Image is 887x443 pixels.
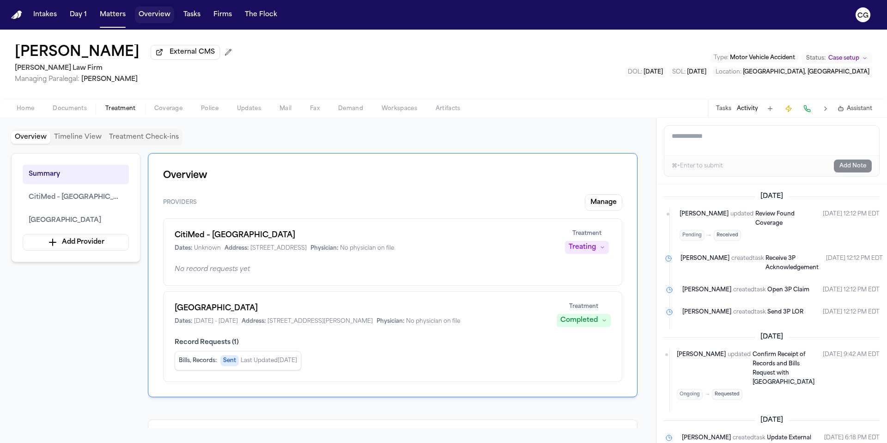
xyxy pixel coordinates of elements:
button: The Flock [241,6,281,23]
button: Manage [585,194,622,211]
h1: [PERSON_NAME] [15,44,140,61]
span: Motor Vehicle Accident [730,55,795,61]
span: [DATE] [644,69,663,75]
span: Dates: [175,245,192,252]
span: Managing Paralegal: [15,76,79,83]
span: Treatment [105,105,136,112]
button: Add Task [764,102,777,115]
span: Dates: [175,318,192,325]
button: Day 1 [66,6,91,23]
span: → [706,232,712,239]
span: Open 3P Claim [767,287,809,293]
span: [PERSON_NAME] [677,350,726,387]
span: Record Requests ( 1 ) [175,338,611,347]
span: DOL : [628,69,642,75]
button: Treating [565,241,609,254]
a: Send 3P LOR [767,308,803,317]
span: Requested [712,389,742,400]
button: Tasks [716,105,731,112]
button: [GEOGRAPHIC_DATA] [23,211,129,230]
span: [STREET_ADDRESS] [250,245,307,252]
time: October 13, 2025 at 12:12 PM [823,209,880,241]
span: Treatment [572,230,601,237]
span: [DATE] [755,332,789,342]
span: Type : [714,55,729,61]
span: [DATE] - [DATE] [194,318,238,325]
button: Change status from Case setup [802,53,872,64]
span: → [705,391,710,398]
a: Open 3P Claim [767,285,809,295]
button: Edit Type: Motor Vehicle Accident [711,53,798,62]
span: [STREET_ADDRESS][PERSON_NAME] [267,318,373,325]
time: October 13, 2025 at 12:12 PM [823,285,880,295]
span: Mail [279,105,292,112]
span: Home [17,105,34,112]
button: Overview [11,131,50,144]
button: Activity [737,105,758,112]
button: Create Immediate Task [782,102,795,115]
a: Review Found Coverage [755,209,815,228]
h2: [PERSON_NAME] Law Firm [15,63,236,74]
span: Send 3P LOR [767,309,803,315]
button: Tasks [180,6,204,23]
button: Treatment Check-ins [105,131,182,144]
span: Police [201,105,219,112]
div: ⌘+Enter to submit [672,162,723,170]
span: [GEOGRAPHIC_DATA] [29,215,101,226]
span: Pending [680,230,705,241]
button: Add Note [834,160,872,172]
button: Make a Call [801,102,814,115]
span: Case setup [828,55,859,62]
span: CitiMed – [GEOGRAPHIC_DATA] [29,192,123,203]
span: [PERSON_NAME] [680,254,729,272]
span: [PERSON_NAME] [682,285,731,295]
span: Status: [806,55,826,62]
span: Workspaces [382,105,417,112]
span: Documents [53,105,87,112]
span: Fax [310,105,320,112]
div: Completed [560,316,598,325]
span: External CMS [170,48,215,57]
span: created task [731,254,764,272]
span: updated [730,209,753,228]
span: Treatment [569,303,598,310]
a: Confirm Receipt of Records and Bills Request with [GEOGRAPHIC_DATA] [753,350,815,387]
span: Demand [338,105,363,112]
button: External CMS [151,45,220,60]
time: October 13, 2025 at 12:12 PM [826,254,883,272]
span: [DATE] [755,416,789,425]
span: Last Updated [DATE] [241,357,297,364]
span: [DATE] [755,192,789,201]
button: Edit matter name [15,44,140,61]
button: CitiMed – [GEOGRAPHIC_DATA] [23,188,129,207]
span: No physician on file [340,245,394,252]
span: Updates [237,105,261,112]
span: Address: [242,318,266,325]
span: [PERSON_NAME] [81,76,138,83]
div: Treating [569,243,596,252]
span: Address: [225,245,249,252]
button: Edit DOL: 2025-08-06 [625,68,666,77]
button: Edit SOL: 2028-08-06 [669,68,709,77]
div: No record requests yet [175,265,611,274]
span: Coverage [154,105,182,112]
span: Artifacts [436,105,461,112]
button: Overview [135,6,174,23]
button: Matters [96,6,129,23]
span: SOL : [672,69,686,75]
span: Receive 3P Acknowledgement [765,256,819,271]
span: created task [733,308,765,317]
time: October 12, 2025 at 9:42 AM [823,350,880,400]
span: Confirm Receipt of Records and Bills Request with [GEOGRAPHIC_DATA] [753,352,814,385]
button: Add Provider [23,234,129,251]
button: Intakes [30,6,61,23]
span: Providers [163,199,197,206]
button: Firms [210,6,236,23]
span: Sent [220,355,239,366]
